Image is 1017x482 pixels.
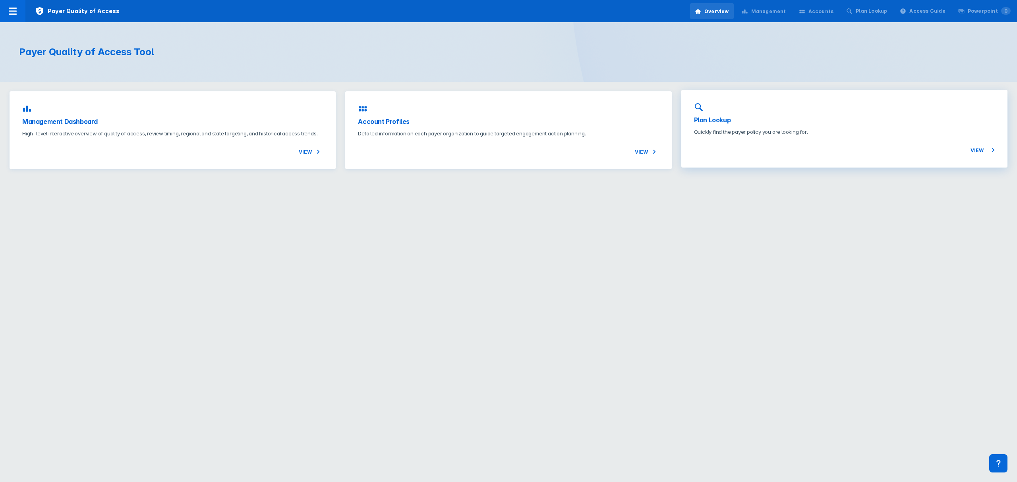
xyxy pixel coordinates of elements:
[1001,7,1011,15] span: 0
[10,91,336,169] a: Management DashboardHigh-level interactive overview of quality of access, review timing, regional...
[794,3,839,19] a: Accounts
[971,145,995,155] span: View
[635,147,659,156] span: View
[856,8,887,15] div: Plan Lookup
[22,117,323,126] h3: Management Dashboard
[22,129,323,137] p: High-level interactive overview of quality of access, review timing, regional and state targeting...
[19,46,499,58] h1: Payer Quality of Access Tool
[989,454,1007,472] div: Contact Support
[968,8,1011,15] div: Powerpoint
[808,8,834,15] div: Accounts
[751,8,786,15] div: Management
[694,128,995,136] p: Quickly find the payer policy you are looking for.
[358,129,659,137] p: Detailed information on each payer organization to guide targeted engagement action planning.
[704,8,729,15] div: Overview
[694,115,995,125] h3: Plan Lookup
[358,117,659,126] h3: Account Profiles
[909,8,945,15] div: Access Guide
[299,147,323,156] span: View
[345,91,671,169] a: Account ProfilesDetailed information on each payer organization to guide targeted engagement acti...
[737,3,791,19] a: Management
[690,3,734,19] a: Overview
